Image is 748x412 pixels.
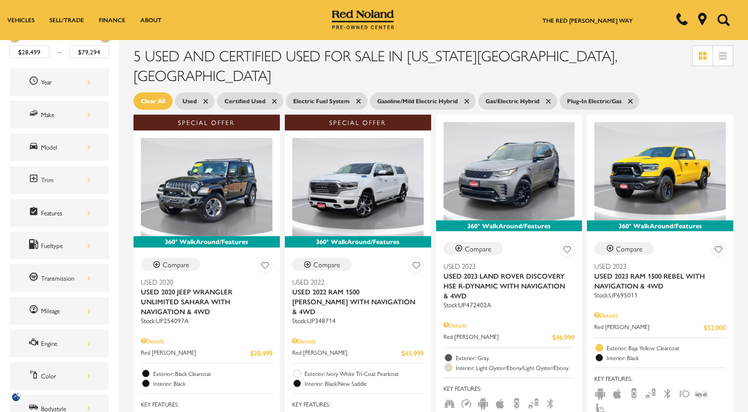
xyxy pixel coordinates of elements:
[9,45,49,58] input: Minimum
[443,332,553,342] span: Red [PERSON_NAME]
[443,242,503,255] button: Compare Vehicle
[5,392,28,402] section: Click to Open Cookie Consent Modal
[10,297,109,325] div: MileageMileage
[587,220,733,231] div: 360° WalkAround/Features
[443,383,575,394] span: Key Features :
[41,109,90,120] div: Make
[494,398,506,407] span: Apple Car-Play
[29,272,41,285] span: Transmission
[141,277,265,287] span: Used 2020
[141,348,250,358] span: Red [PERSON_NAME]
[29,370,41,382] span: Color
[594,311,726,320] div: Pricing Details - Used 2023 Ram 1500 Rebel With Navigation & 4WD
[594,122,726,220] img: 2023 Ram 1500 Rebel
[292,258,352,271] button: Compare Vehicle
[141,336,272,345] div: Pricing Details - Used 2020 Jeep Wrangler Unlimited Sahara With Navigation & 4WD
[250,348,272,358] span: $28,499
[436,220,582,231] div: 360° WalkAround/Features
[477,398,489,407] span: Android Auto
[332,10,394,30] img: Red Noland Pre-Owned
[704,322,726,332] span: $52,000
[528,398,539,407] span: Blind Spot Monitor
[645,388,657,397] span: Blind Spot Monitor
[465,244,491,253] div: Compare
[456,353,575,363] span: Exterior: Gray
[258,258,272,276] button: Save Vehicle
[377,95,458,107] span: Gasoline/Mild Electric Hybrid
[292,399,424,410] span: Key Features :
[182,95,197,107] span: Used
[292,348,401,358] span: Red [PERSON_NAME]
[292,138,424,236] img: 2022 Ram 1500 Laramie Longhorn
[695,388,707,397] span: Forward Collision Warning
[443,332,575,342] a: Red [PERSON_NAME] $46,999
[292,336,424,345] div: Pricing Details - Used 2022 Ram 1500 Laramie Longhorn With Navigation & 4WD
[69,45,109,58] input: Maximum
[133,115,280,130] div: Special Offer
[409,258,424,276] button: Save Vehicle
[292,277,424,316] a: Used 2022Used 2022 Ram 1500 [PERSON_NAME] With Navigation & 4WD
[292,277,416,287] span: Used 2022
[544,398,556,407] span: Bluetooth
[594,373,726,384] span: Key Features :
[29,206,41,219] span: Features
[10,133,109,161] div: ModelModel
[552,332,574,342] span: $46,999
[41,142,90,153] div: Model
[10,330,109,357] div: EngineEngine
[133,236,280,247] div: 360° WalkAround/Features
[443,122,575,220] img: 2023 Land Rover Discovery HSE R-Dynamic
[141,277,272,316] a: Used 2020Used 2020 Jeep Wrangler Unlimited Sahara With Navigation & 4WD
[611,388,623,397] span: Apple Car-Play
[292,287,416,316] span: Used 2022 Ram 1500 [PERSON_NAME] With Navigation & 4WD
[224,95,265,107] span: Certified Used
[594,261,726,290] a: Used 2023Used 2023 Ram 1500 Rebel With Navigation & 4WD
[41,371,90,381] div: Color
[141,95,165,107] span: Clear All
[332,13,394,23] a: Red Noland Pre-Owned
[293,95,350,107] span: Electric Fuel System
[10,232,109,259] div: FueltypeFueltype
[460,398,472,407] span: Adaptive Cruise Control
[607,343,726,353] span: Exterior: Baja Yellow Clearcoat
[285,236,431,247] div: 360° WalkAround/Features
[567,95,621,107] span: Plug-In Electric/Gas
[594,322,704,332] span: Red [PERSON_NAME]
[10,68,109,96] div: YearYear
[443,398,455,407] span: Third Row Seats
[29,108,41,121] span: Make
[456,363,575,372] span: Interior: Light Oyster/Ebony/Light Oyster/Ebony
[9,28,109,58] div: Price
[41,77,90,87] div: Year
[285,115,431,130] div: Special Offer
[163,260,189,269] div: Compare
[401,348,424,358] span: $45,999
[10,101,109,128] div: MakeMake
[10,264,109,292] div: TransmissionTransmission
[292,348,424,358] a: Red [PERSON_NAME] $45,999
[41,174,90,185] div: Trim
[41,240,90,251] div: Fueltype
[141,348,272,358] a: Red [PERSON_NAME] $28,499
[141,287,265,316] span: Used 2020 Jeep Wrangler Unlimited Sahara With Navigation & 4WD
[560,242,574,260] button: Save Vehicle
[305,369,424,378] span: Exterior: Ivory White Tri-Coat Pearlcoat
[29,173,41,186] span: Trim
[29,304,41,317] span: Mileage
[133,44,617,85] span: 5 Used and Certified Used for Sale in [US_STATE][GEOGRAPHIC_DATA], [GEOGRAPHIC_DATA]
[661,388,673,397] span: Bluetooth
[711,242,726,260] button: Save Vehicle
[594,403,606,412] span: Heated Seats
[594,388,606,397] span: Android Auto
[313,260,340,269] div: Compare
[594,290,726,299] div: Stock : UP695011
[141,138,272,236] img: 2020 Jeep Wrangler Unlimited Sahara
[5,392,28,402] img: Opt-Out Icon
[594,271,718,290] span: Used 2023 Ram 1500 Rebel With Navigation & 4WD
[511,398,523,407] span: Backup Camera
[141,316,272,325] div: Stock : UP254097A
[485,95,539,107] span: Gas/Electric Hybrid
[153,378,272,388] span: Interior: Black
[10,166,109,194] div: TrimTrim
[29,239,41,252] span: Fueltype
